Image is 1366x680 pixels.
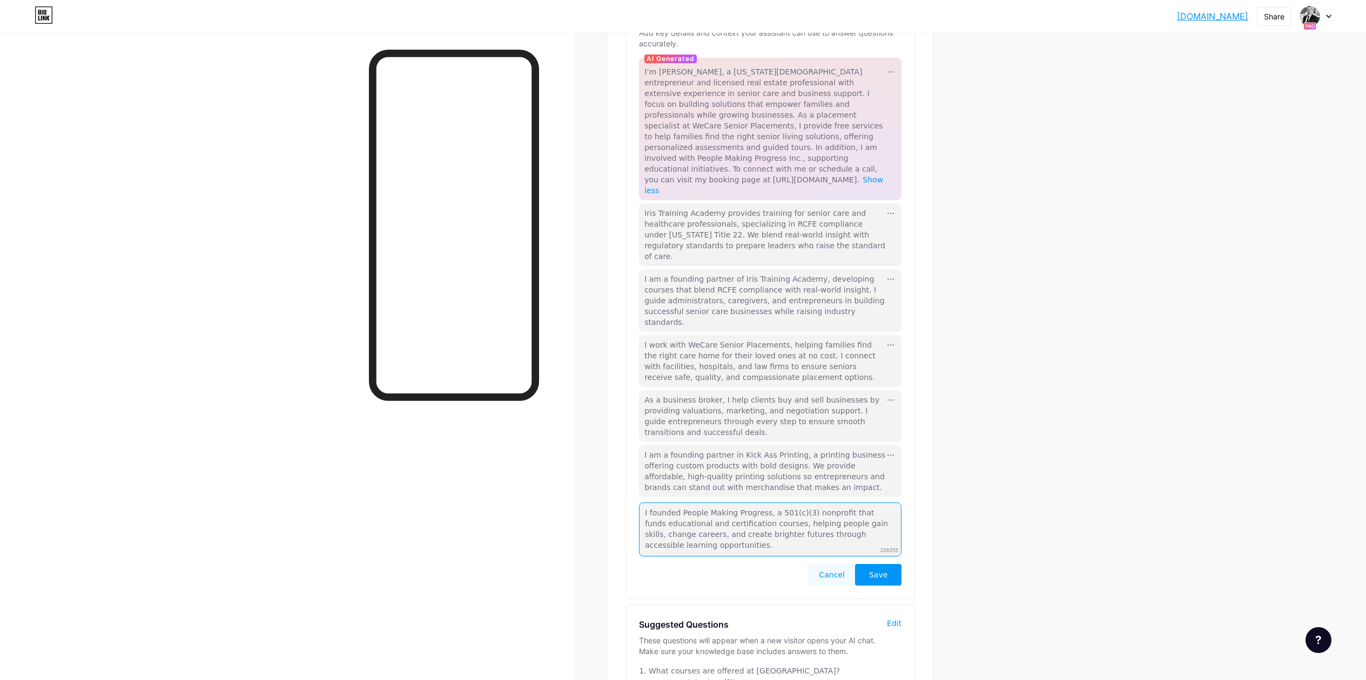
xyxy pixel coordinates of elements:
span: As a business broker, I help clients buy and sell businesses by providing valuations, marketing, ... [644,396,879,437]
div: Add key details and context your assistant can use to answer questions accurately. [639,28,901,49]
div: Suggested Questions [639,618,729,631]
button: Save [855,564,901,586]
span: I am a founding partner of Iris Training Academy, developing courses that blend RCFE compliance w... [644,275,884,327]
span: I’m [PERSON_NAME], a [US_STATE][DEMOGRAPHIC_DATA] entrepreneur and licensed real estate professio... [644,67,883,184]
div: These questions will appear when a new visitor opens your AI chat. Make sure your knowledge base ... [639,635,887,657]
span: AI Generated [647,55,695,63]
span: I am a founding partner in Kick Ass Printing, a printing business offering custom products with b... [644,451,885,492]
div: Share [1264,11,1284,22]
span: Save [869,569,887,580]
a: [DOMAIN_NAME] [1177,10,1248,23]
span: I work with WeCare Senior Placements, helping families find the right care home for their loved o... [644,341,876,382]
button: Cancel [809,564,855,586]
span: Iris Training Academy provides training for senior care and healthcare professionals, specializin... [644,209,885,261]
span: 220/255 [880,548,898,554]
div: Edit [887,618,901,629]
div: 1. What courses are offered at [GEOGRAPHIC_DATA]? [639,665,840,676]
img: louieochoa [1300,6,1320,26]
